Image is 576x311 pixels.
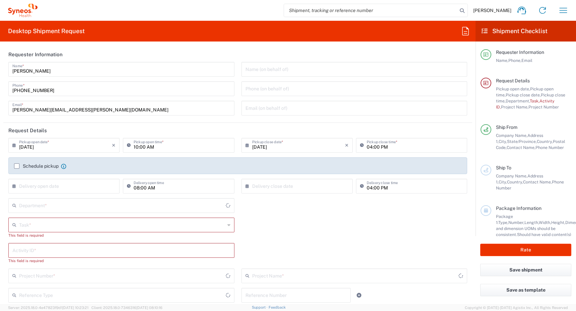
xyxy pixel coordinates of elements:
div: This field is required [8,232,234,238]
h2: Desktop Shipment Request [8,27,85,35]
span: Requester Information [496,50,544,55]
div: This field is required [8,258,234,264]
h2: Requester Information [8,51,63,58]
i: × [112,140,116,151]
button: Save as template [480,284,571,296]
span: Package 1: [496,214,513,225]
span: Phone, [508,58,521,63]
span: City, [499,179,507,184]
span: [DATE] 10:23:21 [62,306,88,310]
span: [PERSON_NAME] [473,7,511,13]
span: Email [521,58,532,63]
span: Company Name, [496,133,527,138]
i: × [345,140,349,151]
span: Request Details [496,78,530,83]
span: Task, [530,98,539,103]
span: Country, [507,179,523,184]
a: Add Reference [354,291,364,300]
span: Type, [498,220,508,225]
span: Company Name, [496,173,527,178]
span: Copyright © [DATE]-[DATE] Agistix Inc., All Rights Reserved [465,305,568,311]
span: Pickup close date, [506,92,541,97]
span: Client: 2025.18.0-7346316 [91,306,162,310]
span: Country, [537,139,553,144]
a: Feedback [269,305,286,309]
span: Server: 2025.18.0-4e47823f9d1 [8,306,88,310]
span: Length, [524,220,539,225]
h2: Request Details [8,127,47,134]
span: Package Information [496,206,542,211]
span: Number, [508,220,524,225]
input: Shipment, tracking or reference number [284,4,457,17]
span: Project Number [528,104,559,109]
span: Contact Name, [507,145,535,150]
span: [DATE] 08:10:16 [136,306,162,310]
span: Width, [539,220,551,225]
span: Project Name, [501,104,528,109]
a: Support [252,305,269,309]
span: Contact Name, [523,179,552,184]
span: State/Province, [507,139,537,144]
span: Ship From [496,125,517,130]
span: Name, [496,58,508,63]
span: Should have valid content(s) [517,232,571,237]
label: Schedule pickup [14,163,59,169]
span: Height, [551,220,565,225]
span: City, [499,139,507,144]
button: Rate [480,244,571,256]
button: Save shipment [480,264,571,276]
span: Pickup open date, [496,86,530,91]
h2: Shipment Checklist [482,27,548,35]
span: Department, [506,98,530,103]
span: Ship To [496,165,511,170]
span: Phone Number [535,145,564,150]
